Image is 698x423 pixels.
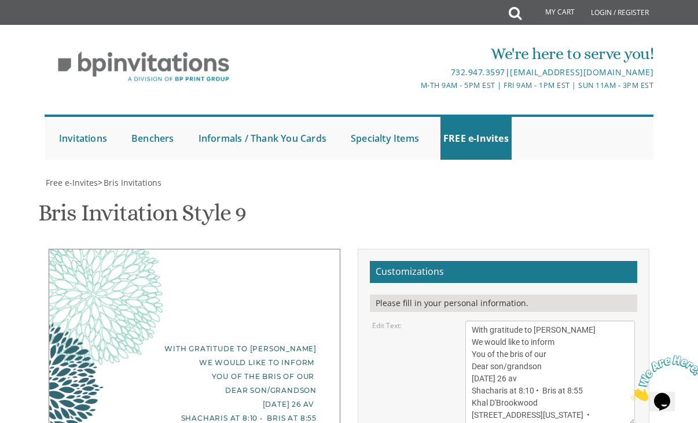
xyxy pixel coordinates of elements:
[451,67,505,78] a: 732.947.3597
[128,117,177,160] a: Benchers
[46,177,98,188] span: Free e-Invites
[98,177,161,188] span: >
[440,117,512,160] a: FREE e-Invites
[248,79,654,91] div: M-Th 9am - 5pm EST | Fri 9am - 1pm EST | Sun 11am - 3pm EST
[370,295,637,312] div: Please fill in your personal information.
[102,177,161,188] a: Bris Invitations
[510,67,653,78] a: [EMAIL_ADDRESS][DOMAIN_NAME]
[248,65,654,79] div: |
[348,117,422,160] a: Specialty Items
[196,117,329,160] a: Informals / Thank You Cards
[626,351,698,406] iframe: chat widget
[45,177,98,188] a: Free e-Invites
[370,261,637,283] h2: Customizations
[45,43,243,91] img: BP Invitation Loft
[248,42,654,65] div: We're here to serve you!
[5,5,76,50] img: Chat attention grabber
[372,321,402,330] label: Edit Text:
[104,177,161,188] span: Bris Invitations
[56,117,110,160] a: Invitations
[38,200,246,234] h1: Bris Invitation Style 9
[520,1,583,24] a: My Cart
